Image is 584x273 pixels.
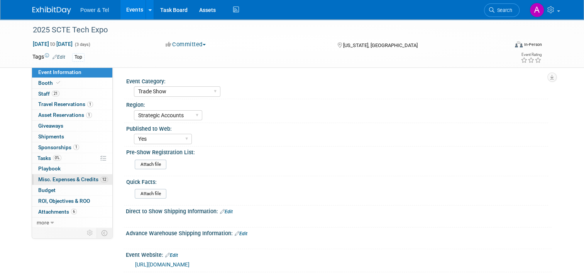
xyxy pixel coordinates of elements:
[38,69,81,75] span: Event Information
[126,123,548,133] div: Published to Web:
[38,123,63,129] span: Giveaways
[87,101,93,107] span: 1
[32,110,112,120] a: Asset Reservations1
[38,198,90,204] span: ROI, Objectives & ROO
[38,112,92,118] span: Asset Reservations
[32,78,112,88] a: Booth
[32,53,65,62] td: Tags
[32,67,112,78] a: Event Information
[38,133,64,140] span: Shipments
[83,228,97,238] td: Personalize Event Tab Strip
[38,209,77,215] span: Attachments
[52,54,65,60] a: Edit
[32,163,112,174] a: Playbook
[86,112,92,118] span: 1
[38,176,108,182] span: Misc. Expenses & Credits
[97,228,113,238] td: Toggle Event Tabs
[49,41,56,47] span: to
[32,174,112,185] a: Misc. Expenses & Credits12
[32,207,112,217] a: Attachments6
[32,131,112,142] a: Shipments
[32,7,71,14] img: ExhibitDay
[126,147,548,156] div: Pre-Show Registration List:
[71,209,77,214] span: 6
[80,7,109,13] span: Power & Tel
[220,209,233,214] a: Edit
[38,187,56,193] span: Budget
[32,99,112,110] a: Travel Reservations1
[38,101,93,107] span: Travel Reservations
[32,153,112,163] a: Tasks0%
[524,42,542,47] div: In-Person
[163,40,209,49] button: Committed
[521,53,542,57] div: Event Rating
[126,228,552,238] div: Advance Warehouse Shipping Information:
[135,261,190,268] a: [URL][DOMAIN_NAME]
[74,42,90,47] span: (3 days)
[484,3,520,17] a: Search
[38,91,59,97] span: Staff
[53,155,61,161] span: 0%
[494,7,512,13] span: Search
[72,53,85,61] div: Top
[32,185,112,195] a: Budget
[530,3,544,17] img: Alina Dorion
[32,196,112,206] a: ROI, Objectives & ROO
[126,99,548,109] div: Region:
[165,253,178,258] a: Edit
[56,81,60,85] i: Booth reservation complete
[30,23,499,37] div: 2025 SCTE Tech Expo
[343,42,418,48] span: [US_STATE], [GEOGRAPHIC_DATA]
[37,155,61,161] span: Tasks
[515,41,523,47] img: Format-Inperson.png
[32,40,73,47] span: [DATE] [DATE]
[32,217,112,228] a: more
[100,177,108,182] span: 12
[38,165,61,172] span: Playbook
[32,121,112,131] a: Giveaways
[126,176,548,186] div: Quick Facts:
[38,144,79,150] span: Sponsorships
[38,80,62,86] span: Booth
[52,91,59,96] span: 21
[32,89,112,99] a: Staff21
[37,219,49,226] span: more
[126,76,548,85] div: Event Category:
[73,144,79,150] span: 1
[126,206,552,216] div: Direct to Show Shipping Information:
[32,142,112,153] a: Sponsorships1
[126,249,552,259] div: Event Website:
[467,40,542,52] div: Event Format
[235,231,247,236] a: Edit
